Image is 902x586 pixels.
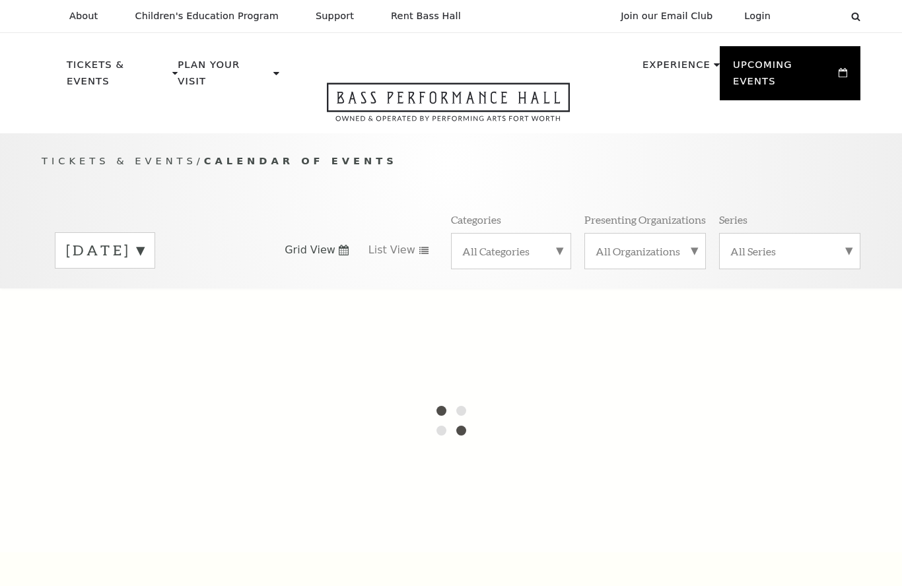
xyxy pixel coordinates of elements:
p: Children's Education Program [135,11,279,22]
p: Tickets & Events [67,57,169,97]
p: Series [719,212,747,226]
p: About [69,11,98,22]
p: / [42,153,860,170]
span: Calendar of Events [204,155,398,166]
label: All Organizations [596,244,695,258]
p: Plan Your Visit [178,57,270,97]
select: Select: [792,10,839,22]
label: [DATE] [66,240,144,261]
label: All Series [730,244,849,258]
p: Rent Bass Hall [391,11,461,22]
p: Presenting Organizations [584,212,706,226]
p: Categories [451,212,501,226]
span: List View [368,243,415,257]
span: Grid View [285,243,335,257]
p: Upcoming Events [733,57,835,97]
p: Experience [642,57,711,81]
label: All Categories [462,244,560,258]
span: Tickets & Events [42,155,197,166]
p: Support [316,11,354,22]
